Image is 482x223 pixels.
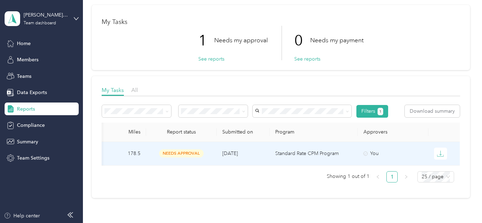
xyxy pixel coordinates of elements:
[198,26,214,55] p: 1
[17,122,45,129] span: Compliance
[294,55,320,63] button: See reports
[379,109,381,115] span: 1
[417,171,454,182] div: Page Size
[400,171,412,182] button: right
[270,123,358,142] th: Program
[198,55,224,63] button: See reports
[275,150,352,157] p: Standard Rate CPM Program
[294,26,310,55] p: 0
[378,108,384,115] button: 1
[400,171,412,182] li: Next Page
[387,172,397,182] a: 1
[17,40,31,47] span: Home
[152,129,211,135] span: Report status
[358,123,428,142] th: Approvers
[17,154,49,162] span: Team Settings
[422,172,450,182] span: 25 / page
[372,171,384,182] li: Previous Page
[24,11,68,19] div: [PERSON_NAME]'s Team
[222,150,238,156] span: [DATE]
[131,87,138,93] span: All
[4,212,40,219] button: Help center
[17,56,38,63] span: Members
[17,89,47,96] span: Data Exports
[17,105,35,113] span: Reports
[405,105,460,117] button: Download summary
[17,138,38,145] span: Summary
[372,171,384,182] button: left
[363,150,423,157] div: You
[327,171,369,182] span: Showing 1 out of 1
[310,36,363,45] p: Needs my payment
[376,175,380,179] span: left
[99,129,140,135] div: Miles
[159,149,204,157] span: needs approval
[356,105,388,118] button: Filters1
[24,21,56,25] div: Team dashboard
[214,36,268,45] p: Needs my approval
[442,184,482,223] iframe: Everlance-gr Chat Button Frame
[404,175,408,179] span: right
[93,142,146,166] td: 178.5
[102,87,124,93] span: My Tasks
[217,123,270,142] th: Submitted on
[270,142,358,166] td: Standard Rate CPM Program
[17,73,31,80] span: Teams
[102,18,460,26] h1: My Tasks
